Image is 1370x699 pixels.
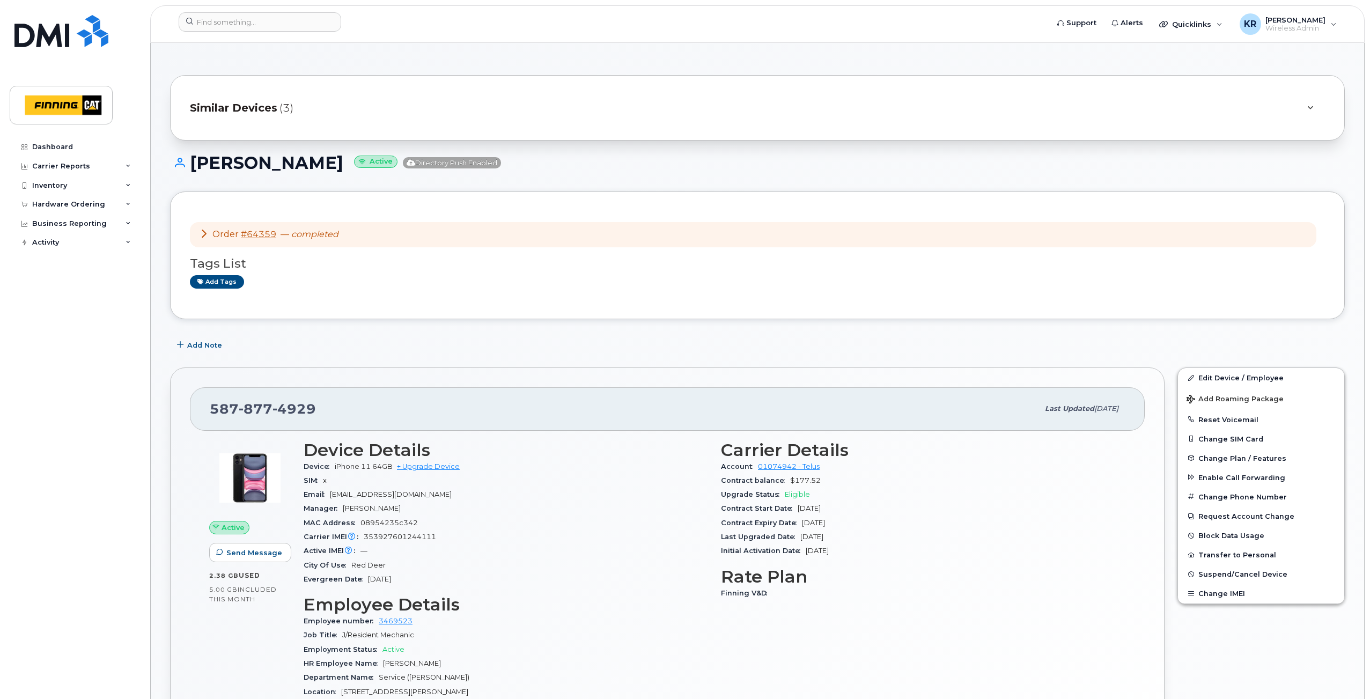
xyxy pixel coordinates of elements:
[190,257,1325,270] h3: Tags List
[304,645,382,653] span: Employment Status
[304,617,379,625] span: Employee number
[354,156,397,168] small: Active
[758,462,820,470] a: 01074942 - Telus
[342,631,414,639] span: J/Resident Mechanic
[190,275,244,289] a: Add tags
[239,401,272,417] span: 877
[323,476,327,484] span: x
[790,476,821,484] span: $177.52
[218,446,282,510] img: image20231002-4137094-9apcgt.jpeg
[383,659,441,667] span: [PERSON_NAME]
[272,401,316,417] span: 4929
[190,100,277,116] span: Similar Devices
[798,504,821,512] span: [DATE]
[721,476,790,484] span: Contract balance
[304,575,368,583] span: Evergreen Date
[304,673,379,681] span: Department Name
[379,617,413,625] a: 3469523
[1198,454,1286,462] span: Change Plan / Features
[241,229,276,239] a: #64359
[721,589,772,597] span: Finning V&D
[209,586,238,593] span: 5.00 GB
[721,440,1125,460] h3: Carrier Details
[1198,570,1287,578] span: Suspend/Cancel Device
[304,462,335,470] span: Device
[1178,526,1344,545] button: Block Data Usage
[304,519,360,527] span: MAC Address
[802,519,825,527] span: [DATE]
[1178,368,1344,387] a: Edit Device / Employee
[304,561,351,569] span: City Of Use
[1178,387,1344,409] button: Add Roaming Package
[379,673,469,681] span: Service ([PERSON_NAME])
[1178,410,1344,429] button: Reset Voicemail
[226,548,282,558] span: Send Message
[721,490,785,498] span: Upgrade Status
[721,567,1125,586] h3: Rate Plan
[279,100,293,116] span: (3)
[212,229,239,239] span: Order
[351,561,386,569] span: Red Deer
[806,547,829,555] span: [DATE]
[721,504,798,512] span: Contract Start Date
[304,490,330,498] span: Email
[382,645,404,653] span: Active
[304,476,323,484] span: SIM
[304,533,364,541] span: Carrier IMEI
[343,504,401,512] span: [PERSON_NAME]
[1187,395,1284,405] span: Add Roaming Package
[1178,429,1344,448] button: Change SIM Card
[368,575,391,583] span: [DATE]
[1178,487,1344,506] button: Change Phone Number
[222,523,245,533] span: Active
[721,519,802,527] span: Contract Expiry Date
[210,401,316,417] span: 587
[304,631,342,639] span: Job Title
[304,547,360,555] span: Active IMEI
[209,572,239,579] span: 2.38 GB
[721,462,758,470] span: Account
[360,547,367,555] span: —
[304,440,708,460] h3: Device Details
[239,571,260,579] span: used
[800,533,823,541] span: [DATE]
[785,490,810,498] span: Eligible
[187,340,222,350] span: Add Note
[330,490,452,498] span: [EMAIL_ADDRESS][DOMAIN_NAME]
[304,504,343,512] span: Manager
[209,585,277,603] span: included this month
[1045,404,1094,413] span: Last updated
[341,688,468,696] span: [STREET_ADDRESS][PERSON_NAME]
[1178,584,1344,603] button: Change IMEI
[403,157,501,168] span: Directory Push Enabled
[209,543,291,562] button: Send Message
[360,519,418,527] span: 08954235c342
[335,462,393,470] span: iPhone 11 64GB
[1094,404,1118,413] span: [DATE]
[281,229,338,239] span: —
[291,229,338,239] em: completed
[304,659,383,667] span: HR Employee Name
[1178,564,1344,584] button: Suspend/Cancel Device
[170,335,231,355] button: Add Note
[721,547,806,555] span: Initial Activation Date
[1178,545,1344,564] button: Transfer to Personal
[721,533,800,541] span: Last Upgraded Date
[1178,448,1344,468] button: Change Plan / Features
[364,533,436,541] span: 353927601244111
[1198,473,1285,481] span: Enable Call Forwarding
[170,153,1345,172] h1: [PERSON_NAME]
[304,688,341,696] span: Location
[1178,468,1344,487] button: Enable Call Forwarding
[304,595,708,614] h3: Employee Details
[397,462,460,470] a: + Upgrade Device
[1178,506,1344,526] button: Request Account Change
